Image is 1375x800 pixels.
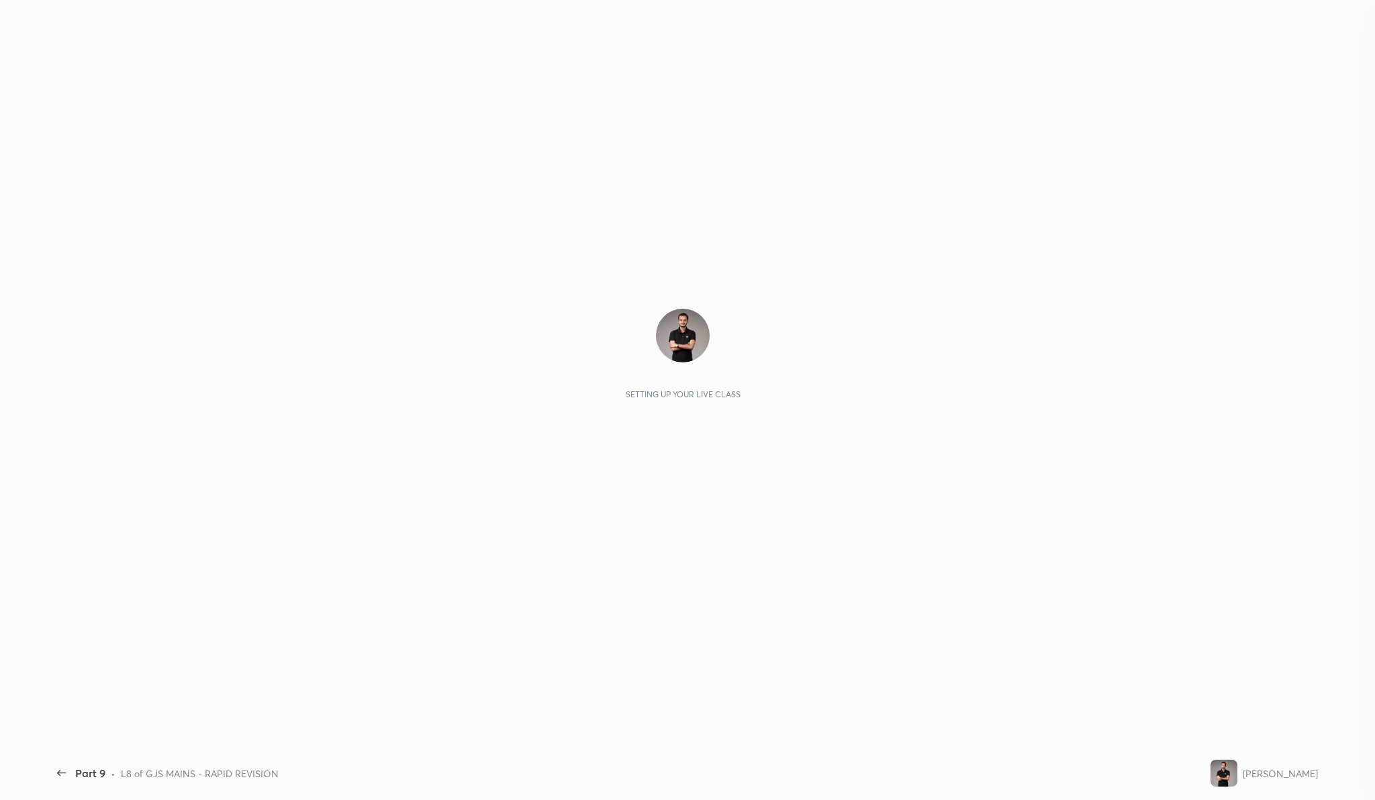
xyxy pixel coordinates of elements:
div: L8 of GJS MAINS - RAPID REVISION [121,766,279,781]
div: [PERSON_NAME] [1243,766,1318,781]
img: 9f6949702e7c485d94fd61f2cce3248e.jpg [1211,760,1237,787]
div: Setting up your live class [626,389,741,399]
div: • [111,766,115,781]
div: Part 9 [75,765,105,781]
img: 9f6949702e7c485d94fd61f2cce3248e.jpg [656,309,710,362]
